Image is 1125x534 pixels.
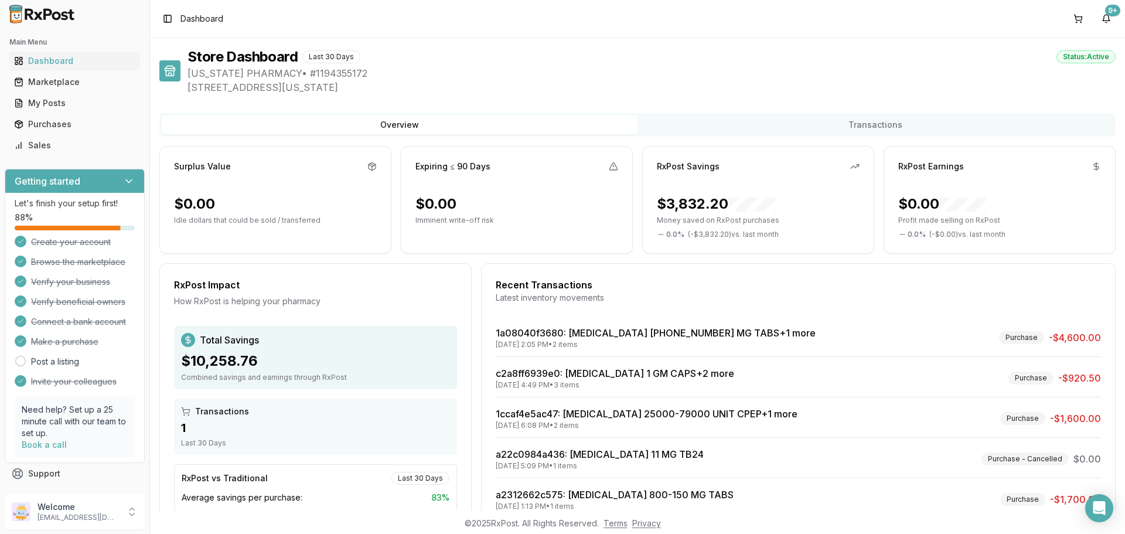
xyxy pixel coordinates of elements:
p: Imminent write-off risk [415,216,618,225]
div: Surplus Value [174,161,231,172]
div: Recent Transactions [496,278,1101,292]
button: Dashboard [5,52,145,70]
img: RxPost Logo [5,5,80,23]
span: Feedback [28,489,68,501]
span: Connect a bank account [31,316,126,328]
span: -$920.50 [1058,371,1101,385]
p: Need help? Set up a 25 minute call with our team to set up. [22,404,128,439]
span: -$1,700.00 [1050,492,1101,506]
div: $0.00 [898,195,986,213]
nav: breadcrumb [180,13,223,25]
a: a2312662c575: [MEDICAL_DATA] 800-150 MG TABS [496,489,734,501]
div: Purchase - Cancelled [981,453,1069,465]
a: Privacy [632,518,661,528]
a: Sales [9,135,140,156]
div: Last 30 Days [302,50,360,63]
a: Marketplace [9,72,140,93]
a: c2a8ff6939e0: [MEDICAL_DATA] 1 GM CAPS+2 more [496,368,734,379]
span: Invite your colleagues [31,376,117,387]
div: My Posts [14,97,135,109]
span: 0.0 % [666,230,684,239]
a: Post a listing [31,356,79,368]
button: Overview [162,115,637,134]
div: Purchase [999,331,1044,344]
button: Feedback [5,484,145,505]
a: My Posts [9,93,140,114]
span: ( - $3,832.20 ) vs. last month [688,230,779,239]
span: [US_STATE] PHARMACY • # 1194355172 [187,66,1116,80]
span: Create your account [31,236,111,248]
div: Purchase [1000,493,1045,506]
img: User avatar [12,502,30,521]
div: Purchase [1000,412,1045,425]
button: My Posts [5,94,145,113]
div: 1 [181,420,450,436]
a: 1ccaf4e5ac47: [MEDICAL_DATA] 25000-79000 UNIT CPEP+1 more [496,408,797,420]
span: [STREET_ADDRESS][US_STATE] [187,80,1116,94]
span: 83 % [431,492,449,504]
span: Total Savings [200,333,259,347]
a: Terms [604,518,628,528]
span: -$1,600.00 [1050,411,1101,426]
div: Last 30 Days [391,472,449,485]
div: [DATE] 6:08 PM • 2 items [496,421,797,430]
div: Status: Active [1056,50,1116,63]
span: -$4,600.00 [1049,331,1101,345]
span: Verify beneficial owners [31,296,125,308]
div: Marketplace [14,76,135,88]
span: Transactions [195,406,249,417]
span: Make a purchase [31,336,98,348]
p: Welcome [37,501,119,513]
div: RxPost Impact [174,278,457,292]
h3: Getting started [15,174,80,188]
div: Expiring ≤ 90 Days [415,161,490,172]
button: Marketplace [5,73,145,91]
button: 9+ [1097,9,1116,28]
button: Support [5,463,145,484]
p: Money saved on RxPost purchases [657,216,860,225]
span: Average savings per purchase: [182,492,302,504]
p: [EMAIL_ADDRESS][DOMAIN_NAME] [37,513,119,522]
div: $3,832.20 [657,195,775,213]
span: 0.0 % [908,230,926,239]
button: Transactions [637,115,1113,134]
p: Idle dollars that could be sold / transferred [174,216,377,225]
div: Open Intercom Messenger [1085,494,1113,522]
div: $0.00 [415,195,456,213]
div: Combined savings and earnings through RxPost [181,373,450,382]
p: Let's finish your setup first! [15,198,135,209]
div: How RxPost is helping your pharmacy [174,295,457,307]
div: [DATE] 4:49 PM • 3 items [496,380,734,390]
div: RxPost Savings [657,161,720,172]
span: 88 % [15,212,33,223]
div: Sales [14,140,135,151]
div: Purchases [14,118,135,130]
span: Browse the marketplace [31,256,125,268]
div: 9+ [1105,5,1120,16]
span: Dashboard [180,13,223,25]
a: Dashboard [9,50,140,72]
div: Latest inventory movements [496,292,1101,304]
button: Purchases [5,115,145,134]
span: Verify your business [31,276,110,288]
a: Book a call [22,440,67,450]
p: Profit made selling on RxPost [898,216,1101,225]
div: RxPost vs Traditional [182,472,268,484]
div: Dashboard [14,55,135,67]
span: ( - $0.00 ) vs. last month [929,230,1005,239]
div: [DATE] 2:05 PM • 2 items [496,340,816,349]
a: a22c0984a436: [MEDICAL_DATA] 11 MG TB24 [496,448,704,460]
a: Purchases [9,114,140,135]
div: Purchase [1008,372,1054,385]
div: [DATE] 5:09 PM • 1 items [496,461,704,471]
div: $0.00 [174,195,215,213]
span: $0.00 [1073,452,1101,466]
div: Last 30 Days [181,438,450,448]
div: [DATE] 1:13 PM • 1 items [496,502,734,511]
div: $10,258.76 [181,352,450,370]
a: 1a08040f3680: [MEDICAL_DATA] [PHONE_NUMBER] MG TABS+1 more [496,327,816,339]
h2: Main Menu [9,38,140,47]
h1: Store Dashboard [187,47,298,66]
button: Sales [5,136,145,155]
div: RxPost Earnings [898,161,964,172]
